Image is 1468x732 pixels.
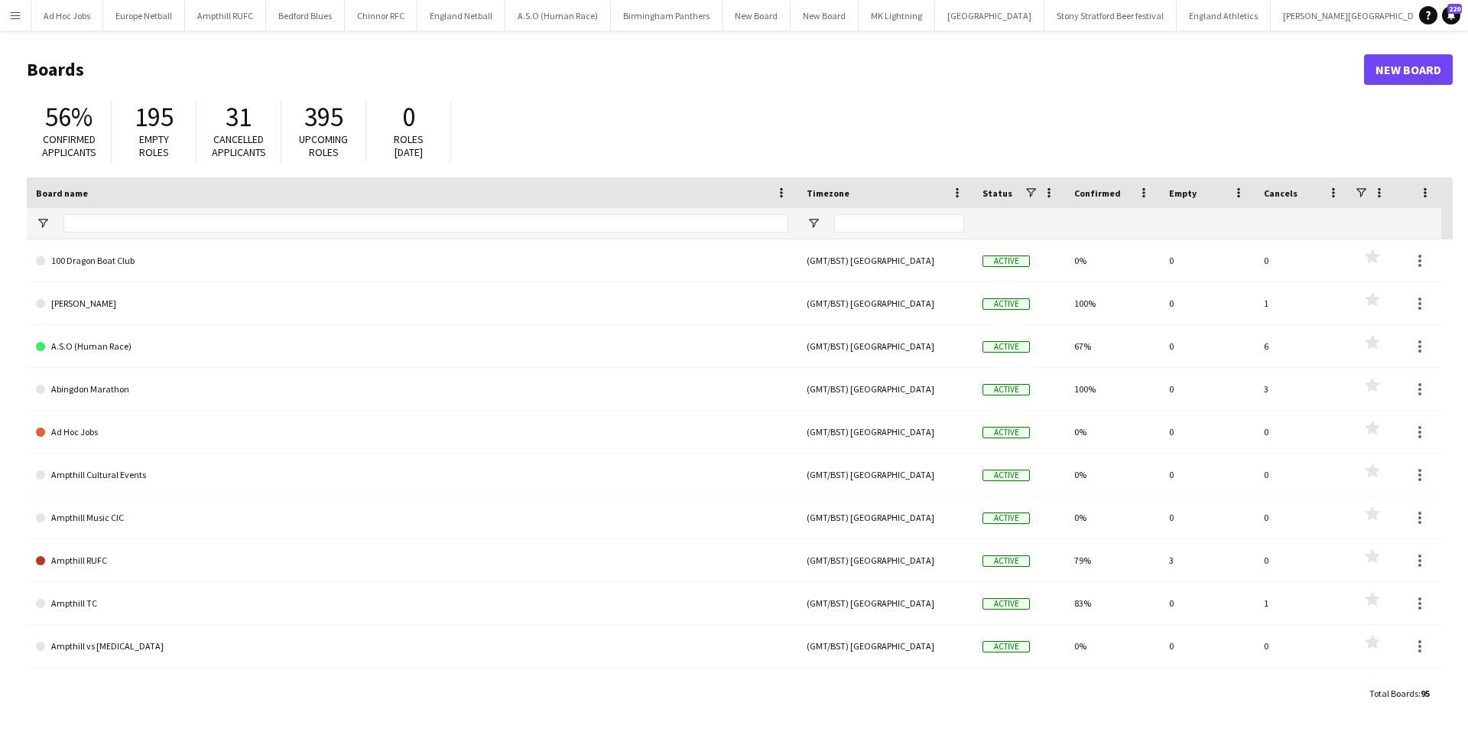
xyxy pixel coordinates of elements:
[1255,582,1349,624] div: 1
[797,582,973,624] div: (GMT/BST) [GEOGRAPHIC_DATA]
[36,539,788,582] a: Ampthill RUFC
[1369,688,1418,699] span: Total Boards
[36,325,788,368] a: A.S.O (Human Race)
[1065,582,1160,624] div: 83%
[402,100,415,134] span: 0
[1065,496,1160,538] div: 0%
[723,1,791,31] button: New Board
[1447,4,1462,14] span: 220
[505,1,611,31] button: A.S.O (Human Race)
[103,1,185,31] button: Europe Netball
[36,368,788,411] a: Abingdon Marathon
[1442,6,1460,24] a: 220
[1255,411,1349,453] div: 0
[1264,187,1297,199] span: Cancels
[611,1,723,31] button: Birmingham Panthers
[36,239,788,282] a: 100 Dragon Boat Club
[797,368,973,410] div: (GMT/BST) [GEOGRAPHIC_DATA]
[1160,325,1255,367] div: 0
[807,187,849,199] span: Timezone
[1421,688,1430,699] span: 95
[982,298,1030,310] span: Active
[27,58,1364,81] h1: Boards
[226,100,252,134] span: 31
[212,132,266,159] span: Cancelled applicants
[982,470,1030,481] span: Active
[982,384,1030,395] span: Active
[36,496,788,539] a: Ampthill Music CIC
[1065,325,1160,367] div: 67%
[1160,368,1255,410] div: 0
[36,454,788,496] a: Ampthill Cultural Events
[45,100,93,134] span: 56%
[935,1,1044,31] button: [GEOGRAPHIC_DATA]
[36,282,788,325] a: [PERSON_NAME]
[1255,625,1349,667] div: 0
[63,214,788,233] input: Board name Filter Input
[1160,625,1255,667] div: 0
[982,512,1030,524] span: Active
[1044,1,1177,31] button: Stony Stratford Beer festival
[982,341,1030,353] span: Active
[1160,282,1255,324] div: 0
[1065,539,1160,581] div: 79%
[982,187,1012,199] span: Status
[36,187,88,199] span: Board name
[1160,454,1255,496] div: 0
[797,282,973,324] div: (GMT/BST) [GEOGRAPHIC_DATA]
[1255,368,1349,410] div: 3
[1255,496,1349,538] div: 0
[139,132,169,159] span: Empty roles
[982,427,1030,438] span: Active
[36,582,788,625] a: Ampthill TC
[1065,282,1160,324] div: 100%
[797,668,973,710] div: (GMT/BST) [GEOGRAPHIC_DATA]
[1255,325,1349,367] div: 6
[1065,368,1160,410] div: 100%
[797,454,973,496] div: (GMT/BST) [GEOGRAPHIC_DATA]
[1160,239,1255,281] div: 0
[1160,668,1255,710] div: 0
[1160,539,1255,581] div: 3
[1169,187,1197,199] span: Empty
[304,100,343,134] span: 395
[42,132,96,159] span: Confirmed applicants
[1160,411,1255,453] div: 0
[1065,411,1160,453] div: 0%
[1255,239,1349,281] div: 0
[1160,582,1255,624] div: 0
[1255,668,1349,710] div: 0
[807,216,820,230] button: Open Filter Menu
[1177,1,1271,31] button: England Athletics
[797,496,973,538] div: (GMT/BST) [GEOGRAPHIC_DATA]
[1364,54,1453,85] a: New Board
[797,539,973,581] div: (GMT/BST) [GEOGRAPHIC_DATA]
[1065,625,1160,667] div: 0%
[36,216,50,230] button: Open Filter Menu
[797,625,973,667] div: (GMT/BST) [GEOGRAPHIC_DATA]
[135,100,174,134] span: 195
[982,555,1030,567] span: Active
[797,411,973,453] div: (GMT/BST) [GEOGRAPHIC_DATA]
[1160,496,1255,538] div: 0
[982,598,1030,610] span: Active
[417,1,505,31] button: England Netball
[1255,454,1349,496] div: 0
[1074,187,1121,199] span: Confirmed
[266,1,345,31] button: Bedford Blues
[834,214,964,233] input: Timezone Filter Input
[36,625,788,668] a: Ampthill vs [MEDICAL_DATA]
[1369,678,1430,708] div: :
[345,1,417,31] button: Chinnor RFC
[1271,1,1445,31] button: [PERSON_NAME][GEOGRAPHIC_DATA]
[982,641,1030,652] span: Active
[982,255,1030,267] span: Active
[1065,454,1160,496] div: 0%
[1065,239,1160,281] div: 0%
[1065,668,1160,710] div: 0%
[31,1,103,31] button: Ad Hoc Jobs
[185,1,266,31] button: Ampthill RUFC
[797,325,973,367] div: (GMT/BST) [GEOGRAPHIC_DATA]
[791,1,859,31] button: New Board
[1255,539,1349,581] div: 0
